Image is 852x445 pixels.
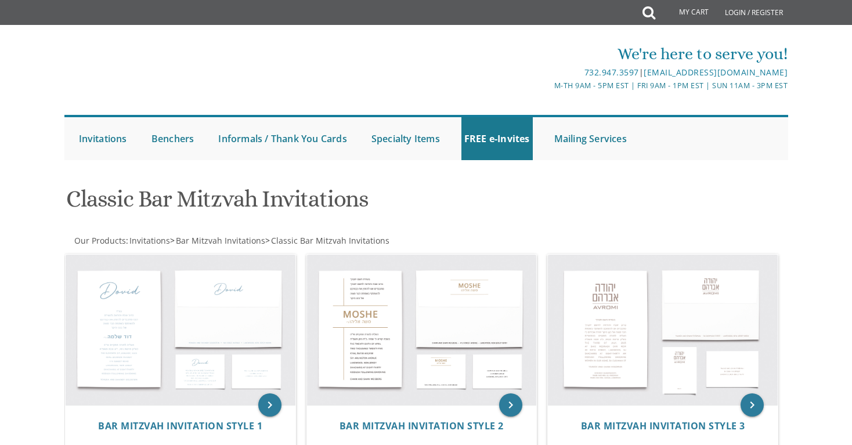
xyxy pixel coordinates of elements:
[175,235,265,246] a: Bar Mitzvah Invitations
[98,421,262,432] a: Bar Mitzvah Invitation Style 1
[265,235,389,246] span: >
[581,421,745,432] a: Bar Mitzvah Invitation Style 3
[176,235,265,246] span: Bar Mitzvah Invitations
[461,117,533,160] a: FREE e-Invites
[170,235,265,246] span: >
[215,117,349,160] a: Informals / Thank You Cards
[270,235,389,246] a: Classic Bar Mitzvah Invitations
[369,117,443,160] a: Specialty Items
[340,419,504,432] span: Bar Mitzvah Invitation Style 2
[306,42,788,66] div: We're here to serve you!
[129,235,170,246] span: Invitations
[128,235,170,246] a: Invitations
[644,67,788,78] a: [EMAIL_ADDRESS][DOMAIN_NAME]
[66,186,540,220] h1: Classic Bar Mitzvah Invitations
[64,235,427,247] div: :
[73,235,126,246] a: Our Products
[340,421,504,432] a: Bar Mitzvah Invitation Style 2
[551,117,630,160] a: Mailing Services
[306,79,788,92] div: M-Th 9am - 5pm EST | Fri 9am - 1pm EST | Sun 11am - 3pm EST
[306,66,788,79] div: |
[66,255,295,406] img: Bar Mitzvah Invitation Style 1
[307,255,537,406] img: Bar Mitzvah Invitation Style 2
[584,67,639,78] a: 732.947.3597
[98,419,262,432] span: Bar Mitzvah Invitation Style 1
[271,235,389,246] span: Classic Bar Mitzvah Invitations
[499,393,522,417] a: keyboard_arrow_right
[741,393,764,417] a: keyboard_arrow_right
[548,255,778,406] img: Bar Mitzvah Invitation Style 3
[258,393,281,417] a: keyboard_arrow_right
[581,419,745,432] span: Bar Mitzvah Invitation Style 3
[76,117,130,160] a: Invitations
[654,1,717,24] a: My Cart
[149,117,197,160] a: Benchers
